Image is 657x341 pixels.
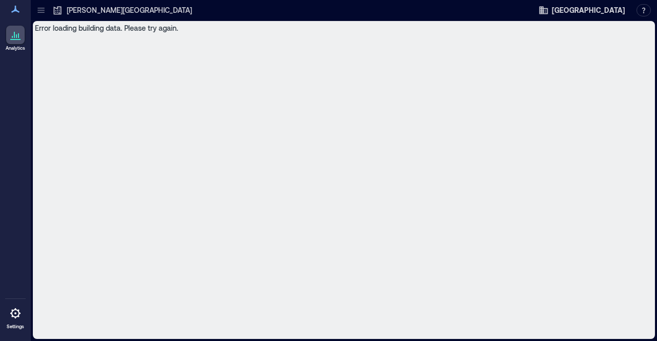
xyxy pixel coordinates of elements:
p: [PERSON_NAME][GEOGRAPHIC_DATA] [67,5,192,15]
a: Analytics [3,23,28,54]
div: Error loading building data. Please try again. [33,21,655,339]
a: Settings [3,301,28,333]
p: Analytics [6,45,25,51]
p: Settings [7,324,24,330]
button: [GEOGRAPHIC_DATA] [535,2,628,18]
span: [GEOGRAPHIC_DATA] [552,5,625,15]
